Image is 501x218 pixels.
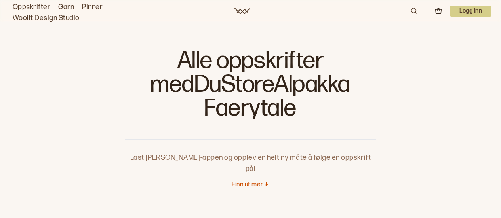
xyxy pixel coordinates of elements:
a: Woolit Design Studio [13,13,80,24]
a: Pinner [82,2,103,13]
a: Oppskrifter [13,2,50,13]
button: User dropdown [450,6,491,17]
p: Last [PERSON_NAME]-appen og opplev en helt ny måte å følge en oppskrift på! [125,140,376,174]
a: Woolit [234,8,250,14]
a: Garn [58,2,74,13]
h1: Alle oppskrifter med DuStoreAlpakka Faerytale [125,47,376,127]
p: Logg inn [450,6,491,17]
button: Finn ut mer [232,181,269,189]
p: Finn ut mer [232,181,263,189]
